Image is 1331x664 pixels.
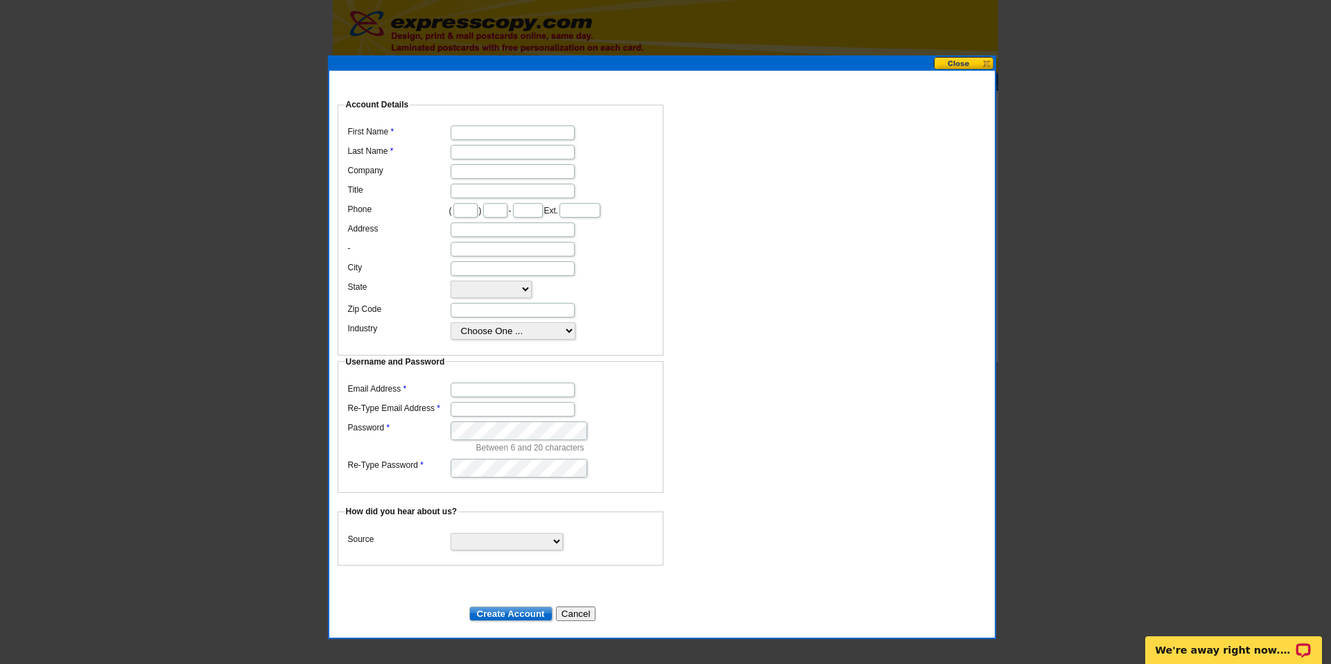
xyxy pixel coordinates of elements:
[348,281,449,293] label: State
[348,383,449,395] label: Email Address
[348,533,449,545] label: Source
[348,184,449,196] label: Title
[348,125,449,138] label: First Name
[348,145,449,157] label: Last Name
[348,242,449,254] label: -
[345,356,446,368] legend: Username and Password
[348,203,449,216] label: Phone
[345,505,459,518] legend: How did you hear about us?
[469,606,553,621] input: Create Account
[556,606,596,621] button: Cancel
[348,261,449,274] label: City
[348,164,449,177] label: Company
[476,442,656,454] p: Between 6 and 20 characters
[345,98,410,111] legend: Account Details
[1136,620,1331,664] iframe: LiveChat chat widget
[348,322,449,335] label: Industry
[345,200,656,219] dd: ( ) - Ext.
[348,421,449,434] label: Password
[348,459,449,471] label: Re-Type Password
[348,402,449,414] label: Re-Type Email Address
[348,303,449,315] label: Zip Code
[348,222,449,235] label: Address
